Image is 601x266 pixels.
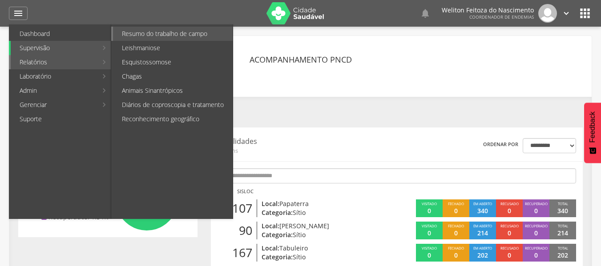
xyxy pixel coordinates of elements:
[422,246,437,250] span: Visitado
[534,229,538,238] p: 0
[262,244,379,253] p: Local:
[293,208,306,217] span: Sítio
[557,251,568,260] p: 202
[262,208,379,217] p: Categoria:
[250,52,352,67] header: Acompanhamento PNCD
[500,201,519,206] span: Recusado
[113,41,233,55] a: Leishmaniose
[262,253,379,262] p: Categoria:
[454,251,458,260] p: 0
[448,223,464,228] span: Fechado
[525,201,548,206] span: Recuperado
[508,229,511,238] p: 0
[9,7,28,20] a: 
[279,199,309,208] span: Papaterra
[279,222,329,230] span: [PERSON_NAME]
[454,206,458,215] p: 0
[558,201,568,206] span: Total
[442,7,534,13] p: Weliton Feitoza do Nascimento
[232,200,252,217] span: 107
[11,83,97,98] a: Admin
[428,206,431,215] p: 0
[113,112,233,126] a: Reconhecimento geográfico
[239,222,252,239] span: 90
[557,229,568,238] p: 214
[113,69,233,83] a: Chagas
[473,223,492,228] span: Em aberto
[469,14,534,20] span: Coordenador de Endemias
[113,27,233,41] a: Resumo do trabalho de campo
[448,246,464,250] span: Fechado
[558,246,568,250] span: Total
[293,230,306,239] span: Sítio
[578,6,592,20] i: 
[422,201,437,206] span: Visitado
[500,246,519,250] span: Recusado
[473,246,492,250] span: Em aberto
[561,8,571,18] i: 
[557,206,568,215] p: 340
[473,201,492,206] span: Em aberto
[13,8,24,19] i: 
[584,103,601,163] button: Feedback - Mostrar pesquisa
[428,229,431,238] p: 0
[11,27,111,41] a: Dashboard
[500,223,519,228] span: Recusado
[11,41,97,55] a: Supervisão
[262,230,379,239] p: Categoria:
[561,4,571,23] a: 
[113,98,233,112] a: Diários de coproscopia e tratamento
[279,244,308,252] span: Tabuleiro
[262,222,379,230] p: Local:
[420,4,431,23] a: 
[262,199,379,208] p: Local:
[11,112,111,126] a: Suporte
[589,111,597,143] span: Feedback
[11,98,97,112] a: Gerenciar
[477,229,488,238] p: 214
[218,147,370,155] span: 31 itens
[477,206,488,215] p: 340
[534,251,538,260] p: 0
[422,223,437,228] span: Visitado
[113,55,233,69] a: Esquistossomose
[534,206,538,215] p: 0
[237,188,254,195] p: Sisloc
[448,201,464,206] span: Fechado
[525,246,548,250] span: Recuperado
[420,8,431,19] i: 
[454,229,458,238] p: 0
[113,83,233,98] a: Animais Sinantrópicos
[477,251,488,260] p: 202
[218,136,370,147] p: Localidades
[428,251,431,260] p: 0
[558,223,568,228] span: Total
[508,251,511,260] p: 0
[293,253,306,261] span: Sítio
[483,141,518,148] label: Ordenar por
[508,206,511,215] p: 0
[11,69,97,83] a: Laboratório
[525,223,548,228] span: Recuperado
[232,244,252,262] span: 167
[11,55,97,69] a: Relatórios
